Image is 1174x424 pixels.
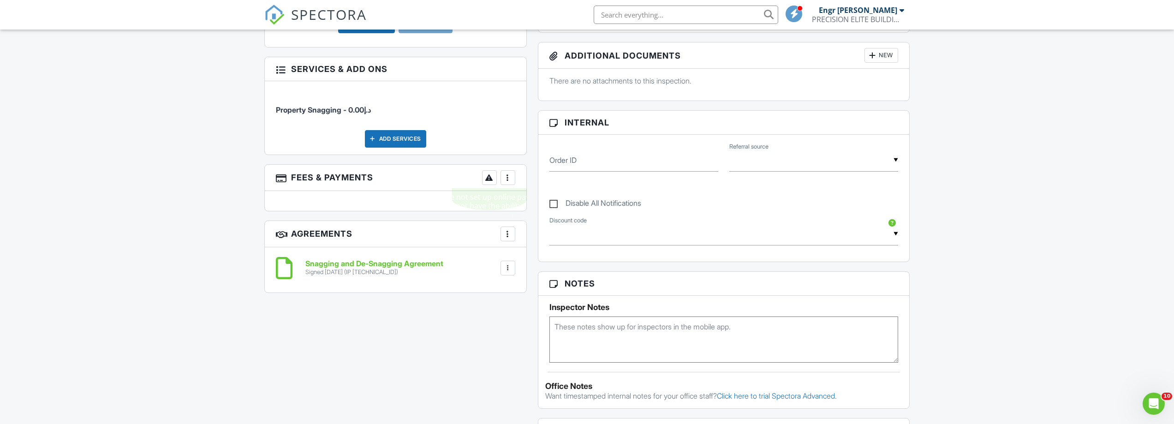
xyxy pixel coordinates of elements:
h6: Snagging and De-Snagging Agreement [305,260,443,268]
span: Property Snagging - د.إ0.00 [276,105,371,114]
div: New [864,48,898,63]
a: Snagging and De-Snagging Agreement Signed [DATE] (IP [TECHNICAL_ID]) [305,260,443,276]
div: Add Services [365,130,426,148]
h3: Agreements [265,221,526,247]
label: Disable All Notifications [549,199,641,210]
h3: Notes [538,272,910,296]
label: Order ID [549,155,577,165]
h3: Services & Add ons [265,57,526,81]
input: Search everything... [594,6,778,24]
p: There are no attachments to this inspection. [549,76,899,86]
p: Want timestamped internal notes for your office staff? [545,391,903,401]
li: Service: Property Snagging [276,88,515,122]
h5: Inspector Notes [549,303,899,312]
div: Engr [PERSON_NAME] [819,6,897,15]
h3: Additional Documents [538,42,910,69]
div: Signed [DATE] (IP [TECHNICAL_ID]) [305,269,443,276]
div: PRECISION ELITE BUILDING INSPECTION SERVICES L.L.C [812,15,904,24]
a: SPECTORA [264,12,367,32]
div: Office Notes [545,382,903,391]
h3: Fees & Payments [265,165,526,191]
span: 10 [1162,393,1172,400]
h3: Internal [538,111,910,135]
iframe: Intercom live chat [1143,393,1165,415]
label: Referral source [729,143,769,151]
label: Discount code [549,216,587,225]
img: The Best Home Inspection Software - Spectora [264,5,285,25]
a: Click here to trial Spectora Advanced. [717,391,837,400]
span: SPECTORA [291,5,367,24]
